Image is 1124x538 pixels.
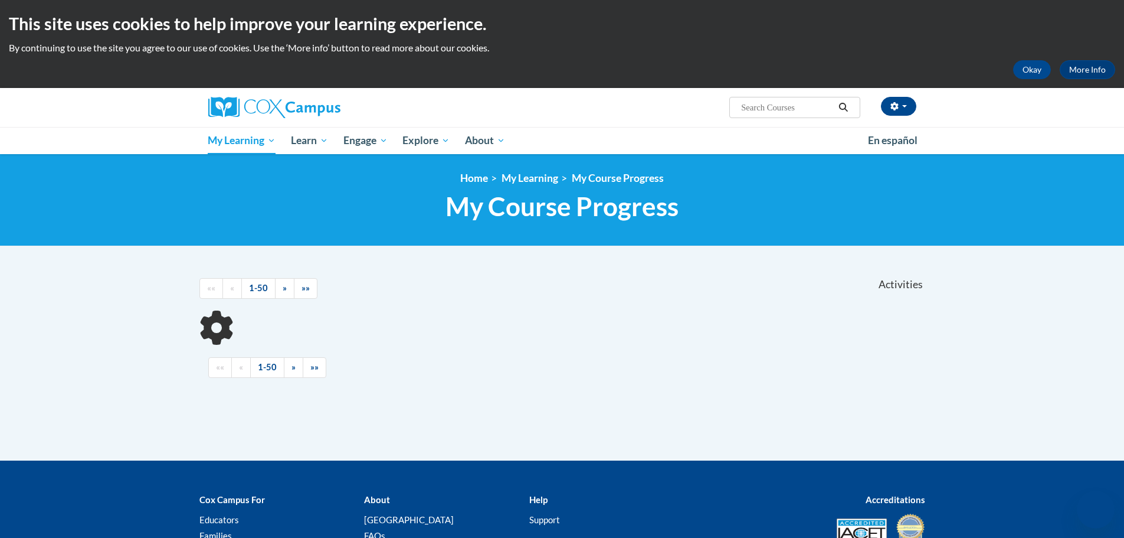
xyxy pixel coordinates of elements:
[191,127,934,154] div: Main menu
[364,494,390,505] b: About
[291,362,296,372] span: »
[222,278,242,299] a: Previous
[199,494,265,505] b: Cox Campus For
[9,12,1115,35] h2: This site uses cookies to help improve your learning experience.
[1013,60,1051,79] button: Okay
[529,494,548,505] b: Help
[199,278,223,299] a: Begining
[9,41,1115,54] p: By continuing to use the site you agree to our use of cookies. Use the ‘More info’ button to read...
[881,97,916,116] button: Account Settings
[310,362,319,372] span: »»
[303,357,326,378] a: End
[834,100,852,115] button: Search
[740,100,834,115] input: Search Courses
[1077,491,1115,529] iframe: Button to launch messaging window
[868,134,917,146] span: En español
[445,191,679,222] span: My Course Progress
[241,278,276,299] a: 1-50
[199,514,239,525] a: Educators
[294,278,317,299] a: End
[860,128,925,153] a: En español
[291,133,328,148] span: Learn
[343,133,388,148] span: Engage
[572,172,664,184] a: My Course Progress
[208,97,340,118] img: Cox Campus
[302,283,310,293] span: »»
[231,357,251,378] a: Previous
[336,127,395,154] a: Engage
[216,362,224,372] span: ««
[465,133,505,148] span: About
[460,172,488,184] a: Home
[502,172,558,184] a: My Learning
[529,514,560,525] a: Support
[207,283,215,293] span: ««
[284,357,303,378] a: Next
[208,357,232,378] a: Begining
[364,514,454,525] a: [GEOGRAPHIC_DATA]
[201,127,284,154] a: My Learning
[250,357,284,378] a: 1-50
[879,278,923,291] span: Activities
[1060,60,1115,79] a: More Info
[230,283,234,293] span: «
[457,127,513,154] a: About
[208,97,432,118] a: Cox Campus
[208,133,276,148] span: My Learning
[283,283,287,293] span: »
[402,133,450,148] span: Explore
[866,494,925,505] b: Accreditations
[283,127,336,154] a: Learn
[275,278,294,299] a: Next
[239,362,243,372] span: «
[395,127,457,154] a: Explore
